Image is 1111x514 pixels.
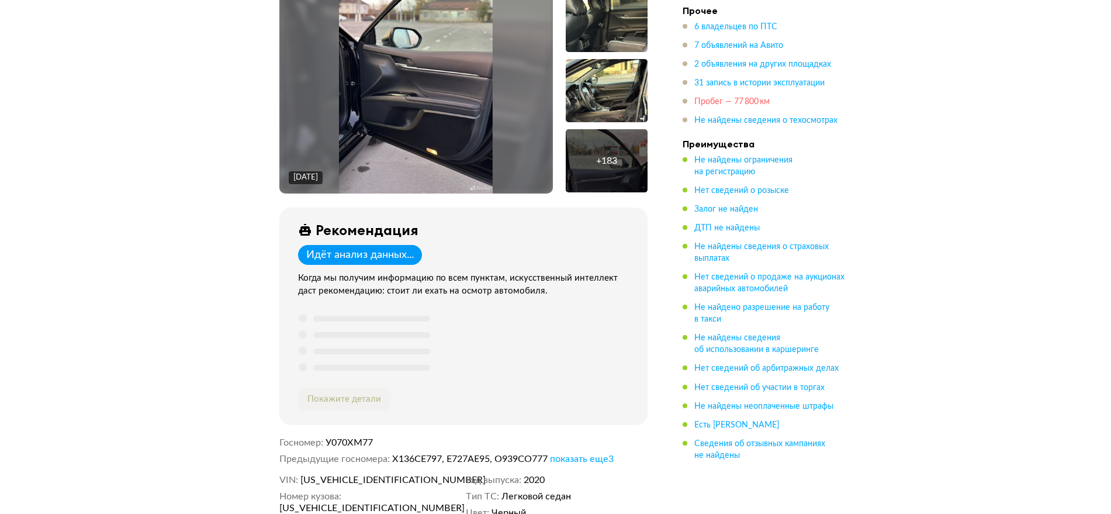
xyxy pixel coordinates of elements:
[683,5,846,16] h4: Прочее
[694,334,819,354] span: Не найдены сведения об использовании в каршеринге
[694,98,770,106] span: Пробег — 77 800 км
[279,453,390,465] dt: Предыдущие госномера
[694,42,783,50] span: 7 объявлений на Авито
[550,454,614,464] span: показать еще 3
[307,395,381,403] span: Покажите детали
[466,491,499,502] dt: Тип ТС
[524,474,545,486] span: 2020
[293,173,318,183] div: [DATE]
[694,402,833,410] span: Не найдены неоплаченные штрафы
[298,388,390,411] button: Покажите детали
[694,156,792,176] span: Не найдены ограничения на регистрацию
[326,438,373,447] span: У070ХМ77
[694,364,839,372] span: Нет сведений об арбитражных делах
[279,437,323,449] dt: Госномер
[279,491,341,502] dt: Номер кузова
[694,60,831,68] span: 2 объявления на других площадках
[596,155,617,167] div: + 183
[694,273,845,293] span: Нет сведений о продаже на аукционах аварийных автомобилей
[501,491,571,502] span: Легковой седан
[694,439,825,459] span: Сведения об отзывных кампаниях не найдены
[694,187,789,195] span: Нет сведений о розыске
[694,23,777,31] span: 6 владельцев по ПТС
[694,420,779,429] span: Есть [PERSON_NAME]
[694,243,829,263] span: Не найдены сведения о страховых выплатах
[279,502,414,514] span: [US_VEHICLE_IDENTIFICATION_NUMBER]
[694,224,760,232] span: ДТП не найдены
[298,272,634,298] div: Когда мы получим информацию по всем пунктам, искусственный интеллект даст рекомендацию: стоит ли ...
[300,474,435,486] span: [US_VEHICLE_IDENTIFICATION_NUMBER]
[392,453,648,465] dd: Х136СЕ797, Е727АЕ95, О939СО777
[694,383,825,391] span: Нет сведений об участии в торгах
[683,138,846,150] h4: Преимущества
[466,474,521,486] dt: Год выпуска
[306,249,414,261] div: Идёт анализ данных...
[316,222,418,238] div: Рекомендация
[694,79,825,87] span: 31 запись в истории эксплуатации
[694,205,758,213] span: Залог не найден
[694,303,829,323] span: Не найдено разрешение на работу в такси
[694,116,837,125] span: Не найдены сведения о техосмотрах
[279,474,298,486] dt: VIN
